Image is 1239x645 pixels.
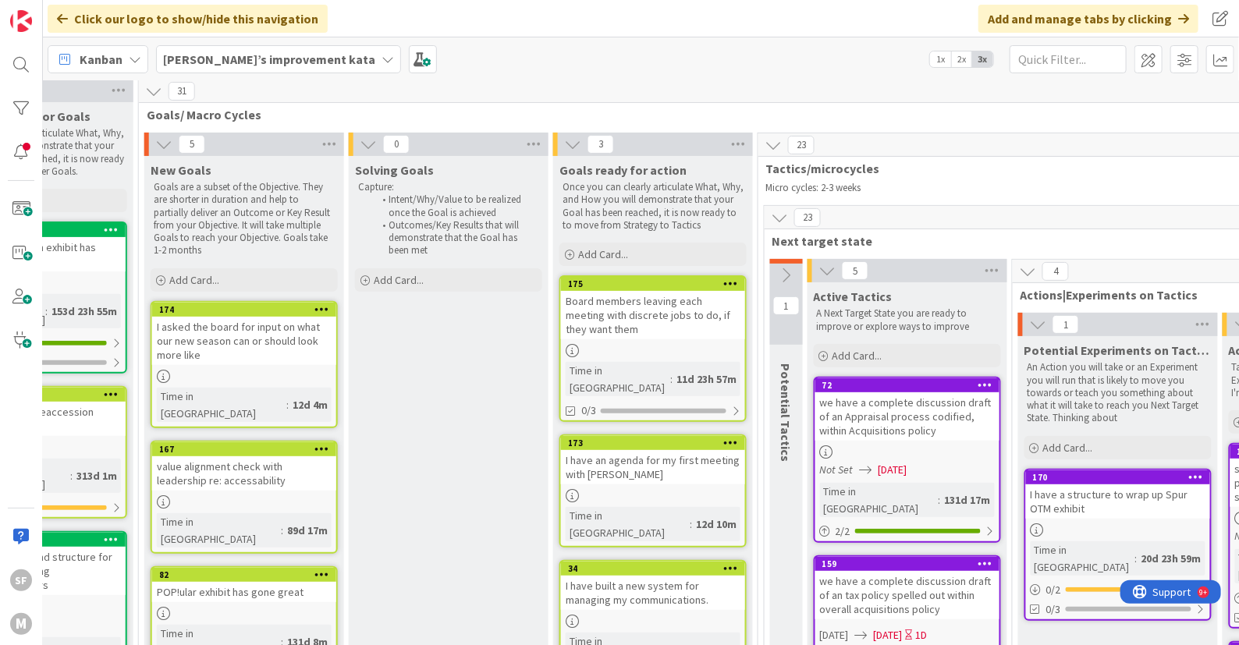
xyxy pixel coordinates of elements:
[673,370,740,388] div: 11d 23h 57m
[283,522,332,539] div: 89d 17m
[939,491,941,509] span: :
[1024,469,1212,621] a: 170I have a structure to wrap up Spur OTM exhibitTime in [GEOGRAPHIC_DATA]:20d 23h 59m0/20/3
[561,562,745,610] div: 34I have built a new system for managing my communications.
[692,516,740,533] div: 12d 10m
[1031,541,1135,576] div: Time in [GEOGRAPHIC_DATA]
[33,2,71,21] span: Support
[70,467,73,484] span: :
[1046,582,1061,598] span: 0 / 2
[833,349,882,363] span: Add Card...
[814,377,1001,543] a: 72we have a complete discussion draft of an Appraisal process codified, within Acquisitions polic...
[815,392,999,441] div: we have a complete discussion draft of an Appraisal process codified, within Acquisitions policy
[159,304,336,315] div: 174
[561,562,745,576] div: 34
[820,483,939,517] div: Time in [GEOGRAPHIC_DATA]
[374,219,540,257] li: Outcomes/Key Results that will demonstrate that the Goal has been met
[286,396,289,413] span: :
[815,522,999,541] div: 2/2
[559,275,747,422] a: 175Board members leaving each meeting with discrete jobs to do, if they want themTime in [GEOGRAP...
[152,303,336,365] div: 174I asked the board for input on what our new season can or should look more like
[1026,470,1210,519] div: 170I have a structure to wrap up Spur OTM exhibit
[820,627,849,643] span: [DATE]
[374,273,424,287] span: Add Card...
[281,522,283,539] span: :
[568,438,745,448] div: 173
[566,507,690,541] div: Time in [GEOGRAPHIC_DATA]
[561,436,745,484] div: 173I have an agenda for my first meeting with [PERSON_NAME]
[152,456,336,491] div: value alignment check with leadership re: accessability
[1042,262,1069,281] span: 4
[159,444,336,455] div: 167
[151,162,211,178] span: New Goals
[690,516,692,533] span: :
[578,247,628,261] span: Add Card...
[1046,601,1061,618] span: 0/3
[930,51,951,67] span: 1x
[355,162,434,178] span: Solving Goals
[842,261,868,280] span: 5
[151,441,338,554] a: 167value alignment check with leadership re: accessabilityTime in [GEOGRAPHIC_DATA]:89d 17m
[358,181,539,193] p: Capture:
[157,513,281,548] div: Time in [GEOGRAPHIC_DATA]
[561,450,745,484] div: I have an agenda for my first meeting with [PERSON_NAME]
[1053,315,1079,334] span: 1
[561,277,745,339] div: 175Board members leaving each meeting with discrete jobs to do, if they want them
[1026,580,1210,600] div: 0/2
[916,627,928,643] div: 1D
[941,491,995,509] div: 131d 17m
[779,363,794,462] span: Potential Tactics
[79,6,87,19] div: 9+
[874,627,903,643] span: [DATE]
[815,557,999,571] div: 159
[80,50,122,69] span: Kanban
[972,51,993,67] span: 3x
[159,569,336,580] div: 82
[822,380,999,391] div: 72
[563,181,744,232] p: Once you can clearly articulate What, Why, and How you will demonstrate that your Goal has been r...
[815,378,999,441] div: 72we have a complete discussion draft of an Appraisal process codified, within Acquisitions policy
[822,558,999,569] div: 159
[374,193,540,219] li: Intent/Why/Value to be realized once the Goal is achieved
[1138,550,1205,567] div: 20d 23h 59m
[815,571,999,619] div: we have a complete discussion draft of an tax policy spelled out within overall acquisitions policy
[1024,342,1212,358] span: Potential Experiments on Tactics
[817,307,998,333] p: A Next Target State you are ready to improve or explore ways to improve
[568,563,745,574] div: 34
[383,135,410,154] span: 0
[561,277,745,291] div: 175
[157,388,286,422] div: Time in [GEOGRAPHIC_DATA]
[820,462,854,477] i: Not Set
[152,582,336,602] div: POP!ular exhibit has gone great
[1028,361,1209,424] p: An Action you will take or an Experiment you will run that is likely to move you towards or teach...
[1033,472,1210,483] div: 170
[566,362,670,396] div: Time in [GEOGRAPHIC_DATA]
[879,462,907,478] span: [DATE]
[561,436,745,450] div: 173
[48,5,328,33] div: Click our logo to show/hide this navigation
[45,303,48,320] span: :
[568,278,745,289] div: 175
[794,208,821,227] span: 23
[773,296,800,315] span: 1
[151,301,338,428] a: 174I asked the board for input on what our new season can or should look more likeTime in [GEOGRA...
[559,162,687,178] span: Goals ready for action
[559,434,747,548] a: 173I have an agenda for my first meeting with [PERSON_NAME]Time in [GEOGRAPHIC_DATA]:12d 10m
[179,135,205,154] span: 5
[836,523,850,540] span: 2 / 2
[169,82,195,101] span: 31
[815,557,999,619] div: 159we have a complete discussion draft of an tax policy spelled out within overall acquisitions p...
[10,613,32,635] div: M
[73,467,121,484] div: 313d 1m
[561,291,745,339] div: Board members leaving each meeting with discrete jobs to do, if they want them
[1010,45,1127,73] input: Quick Filter...
[10,10,32,32] img: Visit kanbanzone.com
[588,135,614,154] span: 3
[1043,441,1093,455] span: Add Card...
[154,181,335,257] p: Goals are a subset of the Objective. They are shorter in duration and help to partially deliver a...
[152,303,336,317] div: 174
[670,370,673,388] span: :
[1026,484,1210,519] div: I have a structure to wrap up Spur OTM exhibit
[152,442,336,456] div: 167
[152,568,336,602] div: 82POP!ular exhibit has gone great
[289,396,332,413] div: 12d 4m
